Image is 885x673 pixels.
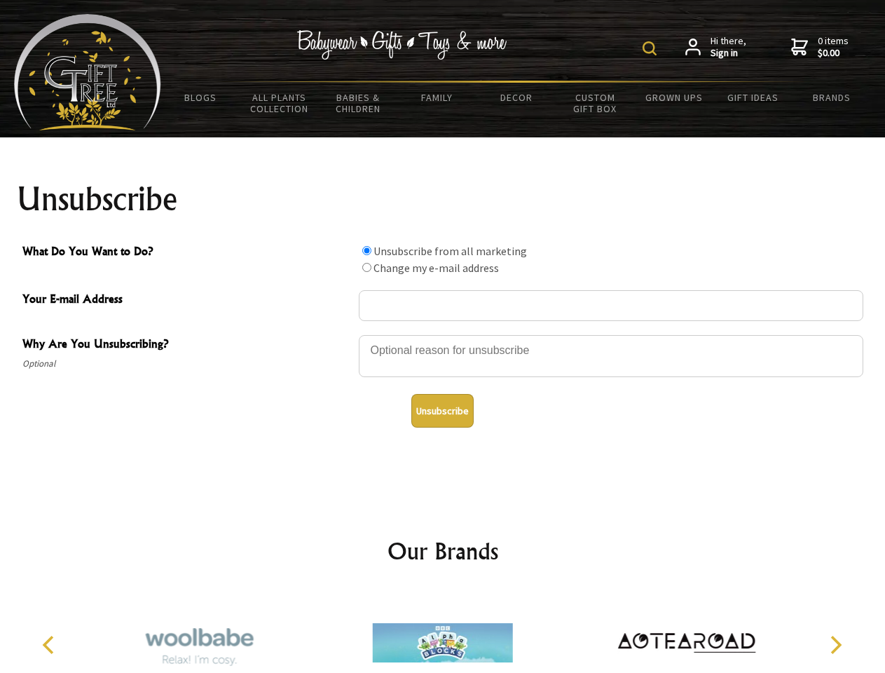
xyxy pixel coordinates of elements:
[362,246,371,255] input: What Do You Want to Do?
[22,355,352,372] span: Optional
[22,335,352,355] span: Why Are You Unsubscribing?
[22,243,352,263] span: What Do You Want to Do?
[398,83,477,112] a: Family
[556,83,635,123] a: Custom Gift Box
[820,630,851,660] button: Next
[319,83,398,123] a: Babies & Children
[359,335,863,377] textarea: Why Are You Unsubscribing?
[643,41,657,55] img: product search
[791,35,849,60] a: 0 items$0.00
[634,83,713,112] a: Grown Ups
[240,83,320,123] a: All Plants Collection
[161,83,240,112] a: BLOGS
[22,290,352,311] span: Your E-mail Address
[14,14,161,130] img: Babyware - Gifts - Toys and more...
[359,290,863,321] input: Your E-mail Address
[818,47,849,60] strong: $0.00
[17,182,869,216] h1: Unsubscribe
[297,30,507,60] img: Babywear - Gifts - Toys & more
[818,34,849,60] span: 0 items
[711,47,746,60] strong: Sign in
[476,83,556,112] a: Decor
[711,35,746,60] span: Hi there,
[373,244,527,258] label: Unsubscribe from all marketing
[373,261,499,275] label: Change my e-mail address
[713,83,793,112] a: Gift Ideas
[411,394,474,428] button: Unsubscribe
[793,83,872,112] a: Brands
[685,35,746,60] a: Hi there,Sign in
[362,263,371,272] input: What Do You Want to Do?
[28,534,858,568] h2: Our Brands
[35,630,66,660] button: Previous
